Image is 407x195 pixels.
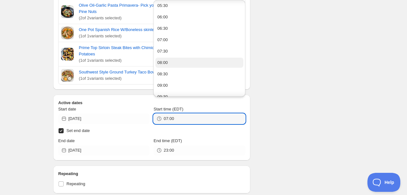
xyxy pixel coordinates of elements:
span: End date [58,138,75,143]
div: 09:30 [157,94,168,100]
span: End time (EDT) [153,138,182,143]
div: 09:00 [157,82,168,89]
button: 05:30 [155,1,243,11]
span: ( 2 of 2 variants selected) [79,15,206,21]
span: ( 1 of 1 variants selected) [79,75,213,82]
img: Prime Top Sirloin Steak Bites with Chimichurri & Roasted Potatoes - Fresh 'N Tasty - Naples Meal ... [61,48,74,60]
a: Olive Oil-Garlic Pasta Primavera- Pick your protein- Dish contains Pine Nuts [79,2,206,15]
button: 06:00 [155,12,243,22]
a: Prime Top Sirloin Steak Bites with Chimichurri Sauce & Roasted Potatoes [79,45,213,57]
button: 09:30 [155,92,243,102]
div: 06:30 [157,25,168,32]
a: One Pot Spanish Rice W/Boneless skinless grilled chicken thighs [79,27,213,33]
div: 07:30 [157,48,168,54]
button: 07:30 [155,46,243,56]
span: ( 1 of 1 variants selected) [79,33,213,39]
button: 06:30 [155,23,243,34]
span: Start date [58,107,76,111]
h2: Active dates [58,100,245,106]
div: 06:00 [157,14,168,20]
div: 08:30 [157,71,168,77]
div: 07:00 [157,37,168,43]
button: 09:00 [155,80,243,91]
span: Set end date [66,128,90,133]
button: 08:30 [155,69,243,79]
span: Start time (EDT) [153,107,183,111]
div: 05:30 [157,3,168,9]
button: 07:00 [155,35,243,45]
span: ( 1 of 1 variants selected) [79,57,213,64]
h2: Repeating [58,171,245,177]
button: 08:00 [155,58,243,68]
img: One Pot Spanish Rice W/Chicken - Fresh 'N Tasty - Naples Meal prep [61,27,74,39]
img: Ground Turkey Taco Bowl, Southwest Style - Fresh 'N Tasty - Naples Meal Prep [61,69,74,82]
iframe: Toggle Customer Support [367,173,401,192]
div: 08:00 [157,60,168,66]
span: Repeating [66,181,85,186]
img: Olive Oil-Garlic Pasta Primavera- Pick your protein- Dish contains Pine Nuts - Fresh 'N Tasty - N... [61,5,74,18]
a: Southwest Style Ground Turkey Taco Bowl [79,69,213,75]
